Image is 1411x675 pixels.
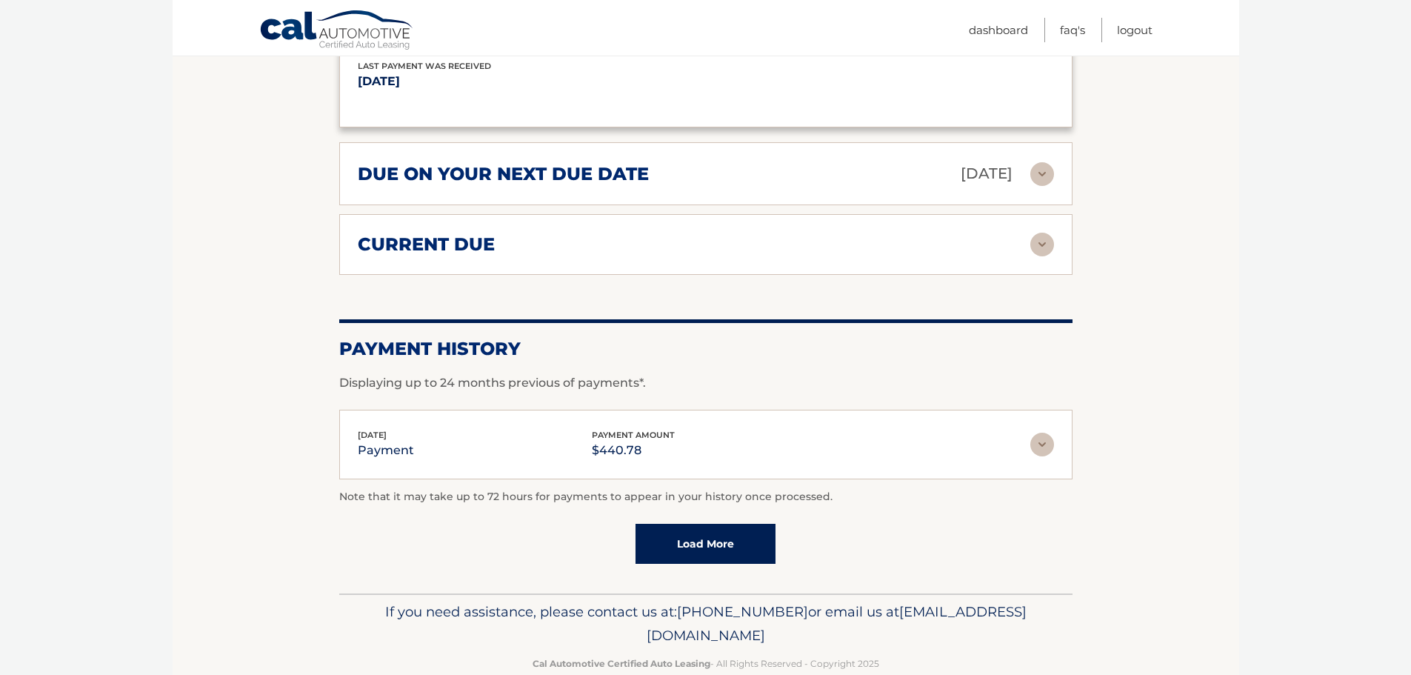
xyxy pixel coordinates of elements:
a: Cal Automotive [259,10,415,53]
p: - All Rights Reserved - Copyright 2025 [349,656,1063,671]
img: accordion-rest.svg [1030,433,1054,456]
a: Logout [1117,18,1153,42]
span: [DATE] [358,430,387,440]
span: [PHONE_NUMBER] [677,603,808,620]
h2: Payment History [339,338,1073,360]
span: [EMAIL_ADDRESS][DOMAIN_NAME] [647,603,1027,644]
p: [DATE] [358,71,706,92]
span: payment amount [592,430,675,440]
p: payment [358,440,414,461]
h2: due on your next due date [358,163,649,185]
strong: Cal Automotive Certified Auto Leasing [533,658,710,669]
h2: current due [358,233,495,256]
p: If you need assistance, please contact us at: or email us at [349,600,1063,648]
a: Load More [636,524,775,564]
p: Displaying up to 24 months previous of payments*. [339,374,1073,392]
p: Note that it may take up to 72 hours for payments to appear in your history once processed. [339,488,1073,506]
span: Last Payment was received [358,61,491,71]
p: $440.78 [592,440,675,461]
img: accordion-rest.svg [1030,233,1054,256]
a: FAQ's [1060,18,1085,42]
a: Dashboard [969,18,1028,42]
p: [DATE] [961,161,1013,187]
img: accordion-rest.svg [1030,162,1054,186]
